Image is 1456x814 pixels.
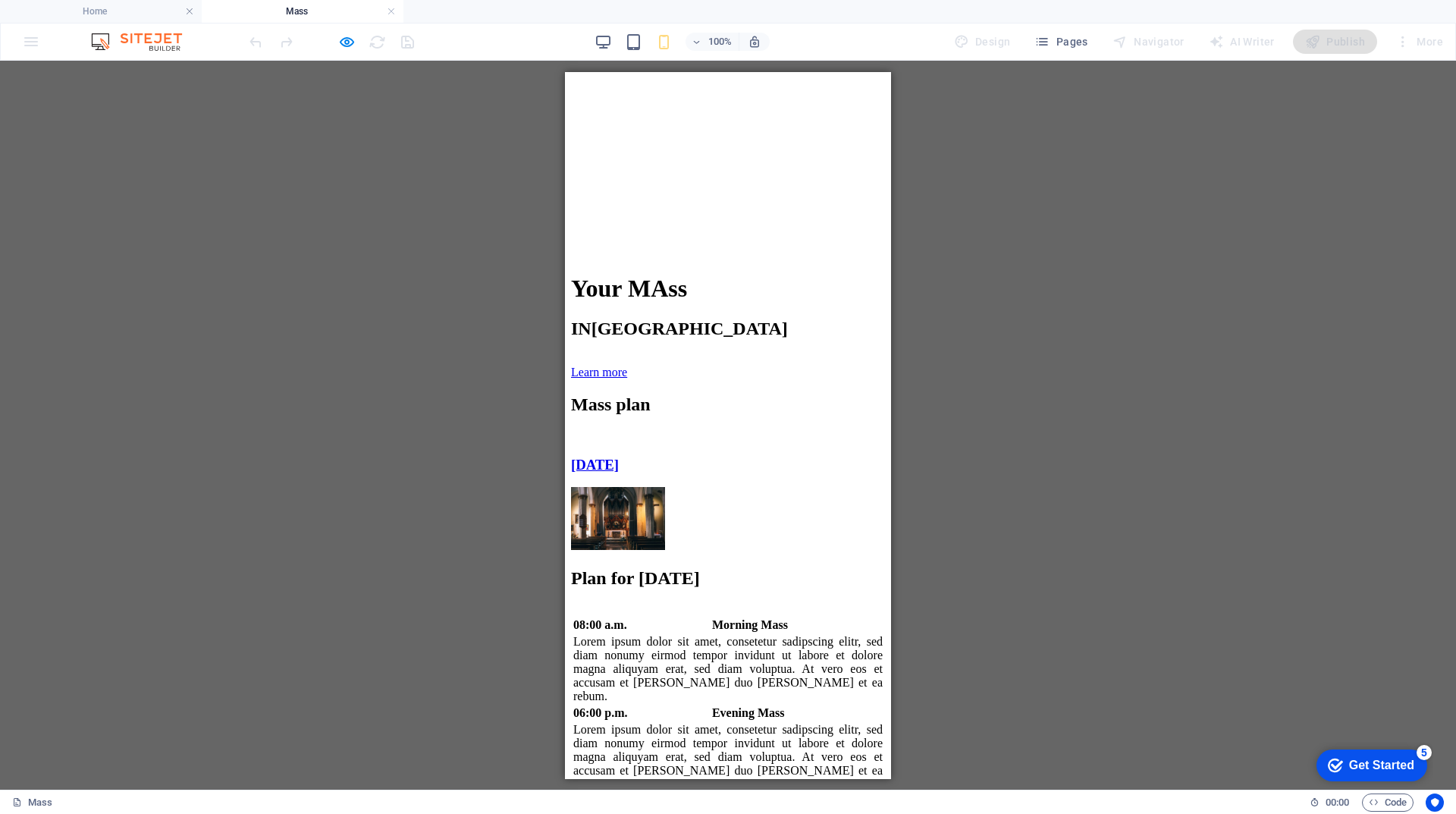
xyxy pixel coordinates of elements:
div: 5 [112,3,127,18]
button: Usercentrics [1426,794,1444,812]
a: Click to cancel selection. Double-click to open Pages [12,794,52,812]
div: Get Started [45,17,110,30]
button: Pages [1028,30,1094,54]
h6: Session time [1310,794,1350,812]
button: Click here to leave preview mode and continue editing [337,33,356,51]
span: Code [1369,794,1407,812]
span: : [1336,797,1338,808]
h6: 100% [708,33,733,51]
div: Get Started 5 items remaining, 0% complete [12,8,123,39]
div: Design (Ctrl+Alt+Y) [948,30,1017,54]
h4: Mass [202,3,403,20]
button: Code [1362,794,1414,812]
div: Content 1 [6,415,320,735]
span: Pages [1034,34,1087,49]
button: 100% [686,33,739,51]
img: Editor Logo [87,33,201,51]
i: On resize automatically adjust zoom level to fit chosen device. [748,35,761,49]
span: 00 00 [1326,794,1349,812]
